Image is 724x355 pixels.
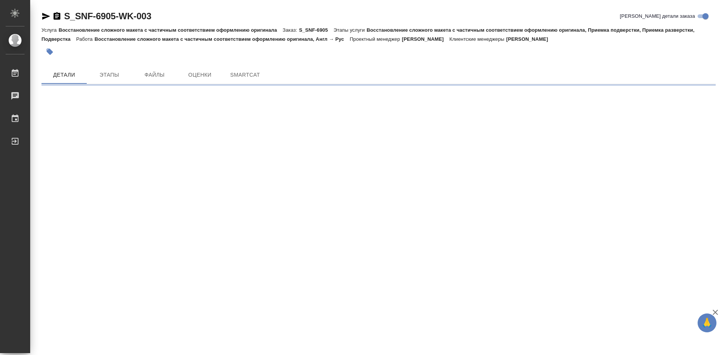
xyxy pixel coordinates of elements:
p: Восстановление сложного макета с частичным соответствием оформлению оригинала [58,27,282,33]
span: Файлы [137,70,173,80]
p: [PERSON_NAME] [402,36,449,42]
button: Добавить тэг [41,43,58,60]
span: SmartCat [227,70,263,80]
span: [PERSON_NAME] детали заказа [620,12,695,20]
a: S_SNF-6905-WK-003 [64,11,151,21]
p: [PERSON_NAME] [506,36,554,42]
p: S_SNF-6905 [299,27,334,33]
p: Работа [76,36,95,42]
p: Восстановление сложного макета с частичным соответствием оформлению оригинала, Англ → Рус [95,36,350,42]
button: Скопировать ссылку для ЯМессенджера [41,12,51,21]
span: 🙏 [701,315,713,331]
span: Этапы [91,70,127,80]
span: Оценки [182,70,218,80]
button: 🙏 [698,313,716,332]
span: Детали [46,70,82,80]
p: Заказ: [283,27,299,33]
p: Клиентские менеджеры [449,36,506,42]
p: Проектный менеджер [350,36,402,42]
p: Восстановление сложного макета с частичным соответствием оформлению оригинала, Приемка подверстки... [41,27,695,42]
p: Услуга [41,27,58,33]
p: Этапы услуги [334,27,367,33]
button: Скопировать ссылку [52,12,61,21]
